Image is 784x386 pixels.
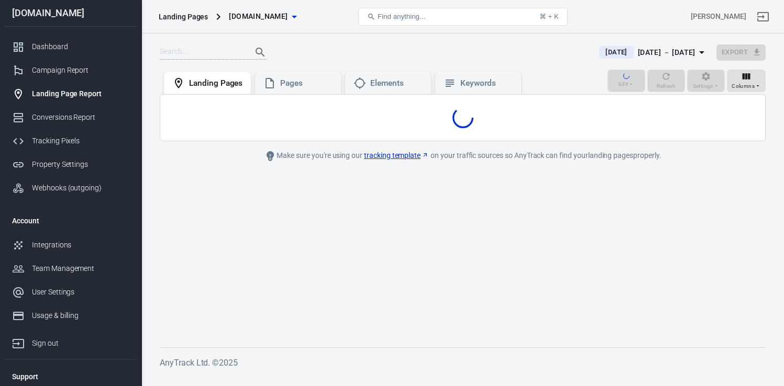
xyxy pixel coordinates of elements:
input: Search... [160,46,244,59]
a: Campaign Report [4,59,138,82]
div: Elements [370,78,423,89]
button: [DATE][DATE] － [DATE] [591,44,716,61]
a: Landing Page Report [4,82,138,106]
button: [DOMAIN_NAME] [225,7,300,26]
div: Account id: MdMCwvHN [691,11,746,22]
div: Landing Page Report [32,88,129,99]
a: Sign out [750,4,776,29]
div: [DATE] － [DATE] [638,46,695,59]
span: abbyagi.com [229,10,288,23]
a: Sign out [4,327,138,355]
a: Usage & billing [4,304,138,327]
a: User Settings [4,280,138,304]
div: Integrations [32,240,129,251]
li: Account [4,208,138,233]
a: Property Settings [4,153,138,176]
div: [DOMAIN_NAME] [4,8,138,18]
button: Find anything...⌘ + K [358,8,568,26]
div: ⌘ + K [539,13,559,20]
div: Dashboard [32,41,129,52]
a: Webhooks (outgoing) [4,176,138,200]
div: Webhooks (outgoing) [32,183,129,194]
div: Usage & billing [32,310,129,321]
div: Landing Pages [159,12,208,22]
div: Keywords [460,78,513,89]
a: Integrations [4,233,138,257]
a: Conversions Report [4,106,138,129]
button: Columns [727,70,766,93]
div: Tracking Pixels [32,135,129,146]
div: Campaign Report [32,65,129,76]
div: Conversions Report [32,112,129,123]
div: Property Settings [32,159,129,170]
a: Team Management [4,257,138,280]
div: Sign out [32,338,129,349]
button: Search [248,40,273,65]
span: [DATE] [601,47,631,58]
a: Tracking Pixels [4,129,138,153]
div: Pages [280,78,333,89]
div: Landing Pages [189,78,242,89]
div: Team Management [32,263,129,274]
span: Columns [732,82,755,91]
a: Dashboard [4,35,138,59]
span: Find anything... [378,13,425,20]
div: Make sure you're using our on your traffic sources so AnyTrack can find your landing pages properly. [227,150,699,162]
a: tracking template [364,150,429,161]
div: User Settings [32,287,129,298]
h6: AnyTrack Ltd. © 2025 [160,356,766,369]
